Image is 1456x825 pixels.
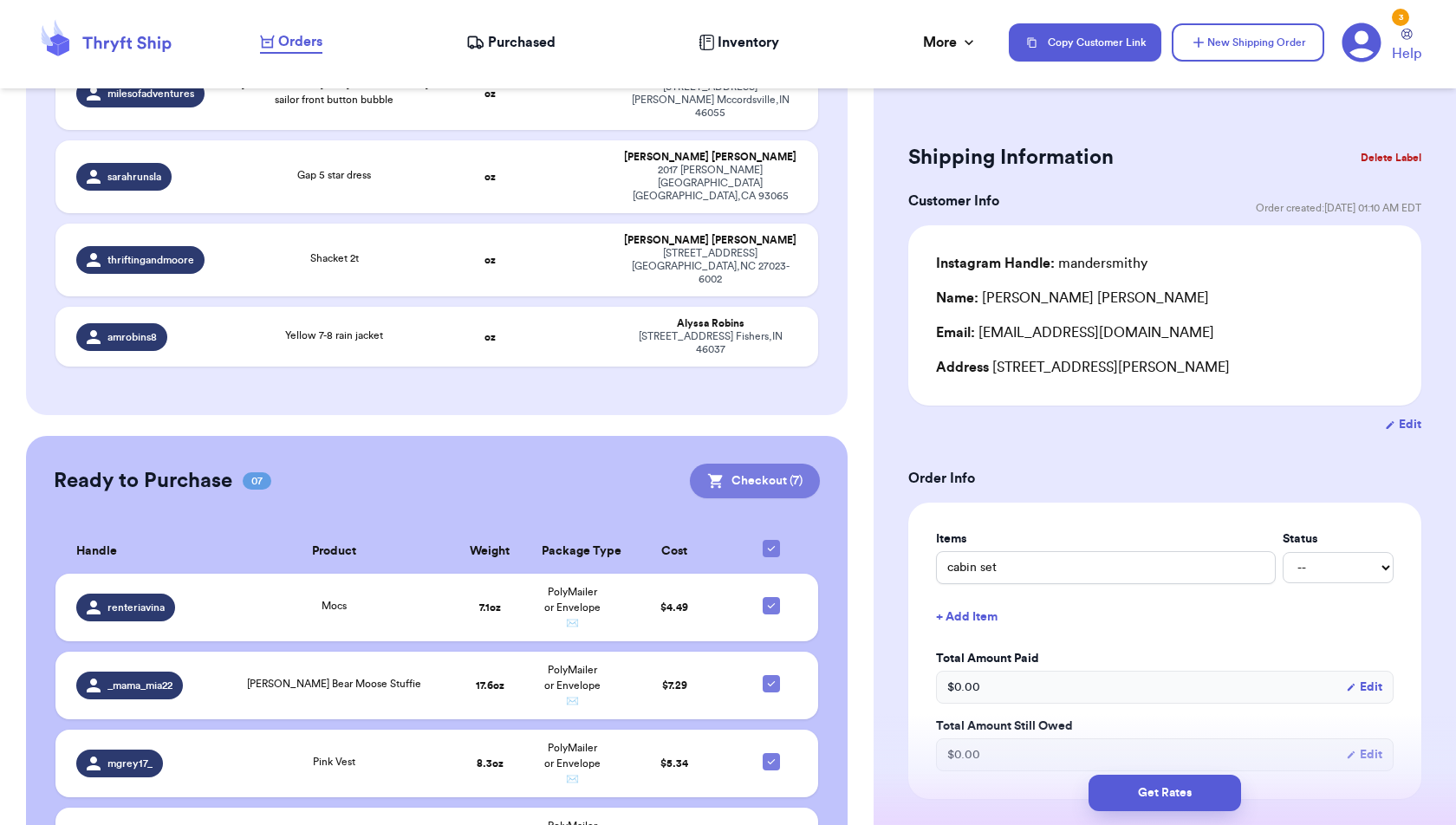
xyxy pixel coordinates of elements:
strong: oz [484,332,496,342]
label: Total Amount Still Owed [936,718,1394,735]
button: Delete Label [1354,139,1428,177]
button: New Shipping Order [1172,23,1324,62]
div: Alyssa Robins [623,317,796,330]
span: Address [936,361,989,374]
label: Items [936,530,1276,548]
span: Handle [76,542,117,561]
th: Cost [613,529,736,574]
span: Pink Vest [313,757,355,767]
div: 2017 [PERSON_NAME][GEOGRAPHIC_DATA] [GEOGRAPHIC_DATA] , CA 93065 [623,164,796,203]
span: Instagram Handle: [936,257,1055,270]
button: Edit [1346,679,1382,696]
div: [STREET_ADDRESS][PERSON_NAME] [936,357,1394,378]
button: Get Rates [1089,775,1241,811]
span: renteriavina [107,601,165,614]
span: $ 0.00 [947,746,980,763]
label: Total Amount Paid [936,650,1394,667]
span: [PERSON_NAME] Bear Moose Stuffie [247,679,421,689]
div: [PERSON_NAME] [PERSON_NAME] [623,234,796,247]
strong: oz [484,255,496,265]
span: Email: [936,326,975,340]
strong: 7.1 oz [479,602,501,613]
div: [STREET_ADDRESS][PERSON_NAME] Mccordsville , IN 46055 [623,81,796,120]
th: Weight [449,529,531,574]
span: Order created: [DATE] 01:10 AM EDT [1256,201,1421,215]
span: Inventory [718,32,779,53]
button: Edit [1385,416,1421,433]
button: Copy Customer Link [1009,23,1161,62]
strong: 8.3 oz [477,758,504,769]
button: + Add Item [929,598,1401,636]
div: [PERSON_NAME] [PERSON_NAME] [936,288,1209,309]
div: 3 [1392,9,1409,26]
a: Purchased [466,32,556,53]
span: _mama_mia22 [107,679,172,692]
span: sarahrunsla [107,170,161,184]
div: [STREET_ADDRESS] Fishers , IN 46037 [623,330,796,356]
span: 07 [243,472,271,490]
span: $ 7.29 [662,680,687,691]
span: Yellow 7-8 rain jacket [285,330,383,341]
span: $ 5.34 [660,758,688,769]
h3: Order Info [908,468,1421,489]
button: Edit [1346,746,1382,763]
span: PolyMailer or Envelope ✉️ [544,665,601,706]
a: 3 [1342,23,1381,62]
span: $ 0.00 [947,679,980,696]
span: thriftingandmoore [107,253,194,267]
h2: Shipping Information [908,144,1114,172]
strong: 17.6 oz [476,680,504,691]
th: Package Type [531,529,614,574]
span: PolyMailer or Envelope ✉️ [544,743,601,784]
h2: Ready to Purchase [54,467,232,495]
a: Orders [260,31,322,54]
span: Gap 5 star dress [297,170,371,180]
span: Mocs [322,601,347,611]
div: mandersmithy [936,253,1147,274]
span: Orders [278,31,322,52]
span: PolyMailer or Envelope ✉️ [544,587,601,628]
div: [PERSON_NAME] [PERSON_NAME] [623,151,796,164]
span: Help [1392,43,1421,64]
span: amrobins8 [107,330,157,344]
a: Help [1392,29,1421,64]
span: Shacket 2t [310,253,359,263]
th: Product [219,529,449,574]
a: Inventory [699,32,779,53]
span: $ 4.49 [660,602,688,613]
div: More [923,32,978,53]
span: Purchased [488,32,556,53]
label: Status [1283,530,1394,548]
span: Name: [936,291,978,305]
div: [EMAIL_ADDRESS][DOMAIN_NAME] [936,322,1394,343]
strong: oz [484,88,496,99]
strong: oz [484,172,496,182]
h3: Customer Info [908,191,999,211]
span: milesofadventures [107,87,194,101]
div: [STREET_ADDRESS] [GEOGRAPHIC_DATA] , NC 27023-6002 [623,247,796,286]
button: Checkout (7) [690,464,820,498]
span: mgrey17_ [107,757,153,770]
